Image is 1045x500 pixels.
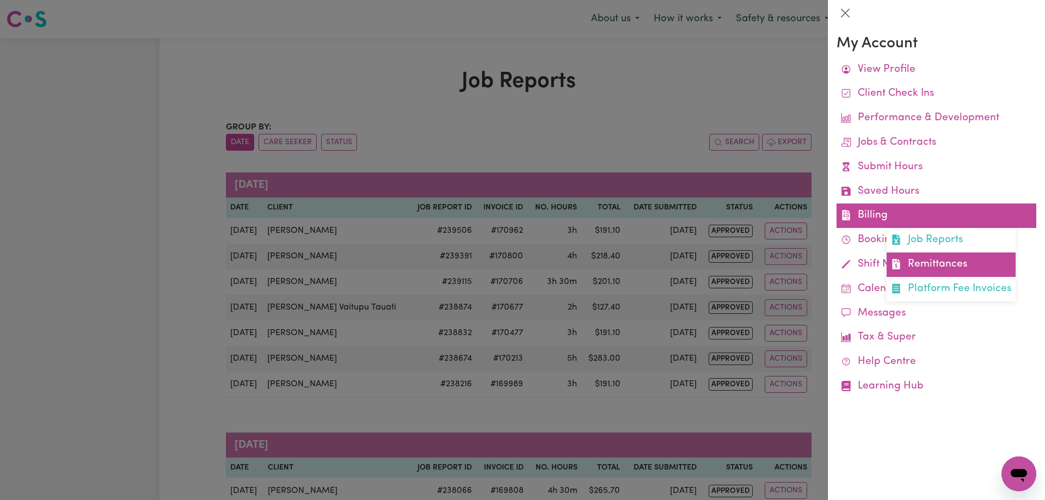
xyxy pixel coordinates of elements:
a: Tax & Super [837,325,1036,350]
a: Job Reports [887,228,1016,252]
h3: My Account [837,35,1036,53]
a: Messages [837,301,1036,326]
a: BillingJob ReportsRemittancesPlatform Fee Invoices [837,203,1036,228]
a: Learning Hub [837,374,1036,399]
a: Saved Hours [837,180,1036,204]
a: Help Centre [837,350,1036,374]
button: Close [837,4,854,22]
a: Performance & Development [837,106,1036,131]
a: Calendar [837,277,1036,301]
iframe: Button to launch messaging window [1001,456,1036,491]
a: Client Check Ins [837,82,1036,106]
a: Jobs & Contracts [837,131,1036,155]
a: Shift Notes [837,252,1036,277]
a: Remittances [887,252,1016,277]
a: Submit Hours [837,155,1036,180]
a: Bookings [837,228,1036,252]
a: View Profile [837,58,1036,82]
a: Platform Fee Invoices [887,277,1016,301]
